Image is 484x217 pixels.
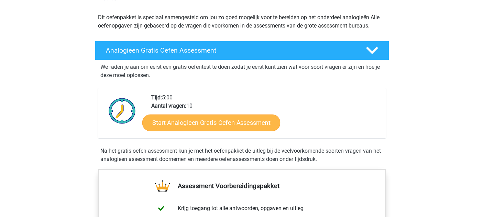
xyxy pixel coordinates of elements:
div: 5:00 10 [146,94,386,138]
h4: Analogieen Gratis Oefen Assessment [106,46,355,54]
a: Analogieen Gratis Oefen Assessment [92,41,392,60]
div: Na het gratis oefen assessment kun je met het oefenpakket de uitleg bij de veelvoorkomende soorte... [98,147,386,163]
p: We raden je aan om eerst een gratis oefentest te doen zodat je eerst kunt zien wat voor soort vra... [100,63,384,79]
img: Klok [105,94,140,128]
a: Start Analogieen Gratis Oefen Assessment [142,114,280,131]
b: Aantal vragen: [151,102,186,109]
b: Tijd: [151,94,162,101]
p: Dit oefenpakket is speciaal samengesteld om jou zo goed mogelijk voor te bereiden op het onderdee... [98,13,386,30]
